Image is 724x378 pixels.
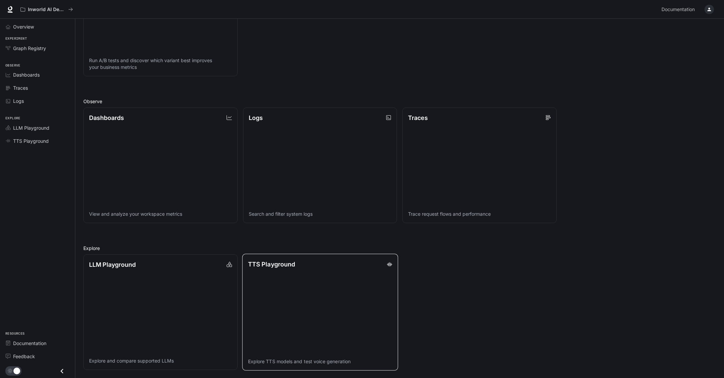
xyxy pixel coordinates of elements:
a: TTS PlaygroundExplore TTS models and test voice generation [242,254,398,370]
p: Logs [249,113,263,122]
p: Traces [408,113,428,122]
a: Traces [3,82,72,94]
p: Trace request flows and performance [408,211,551,217]
a: Documentation [659,3,700,16]
span: Logs [13,97,24,104]
span: Graph Registry [13,45,46,52]
span: Feedback [13,353,35,360]
a: Documentation [3,337,72,349]
p: LLM Playground [89,260,136,269]
a: Logs [3,95,72,107]
button: All workspaces [17,3,76,16]
a: LLM PlaygroundExplore and compare supported LLMs [83,254,238,370]
p: TTS Playground [248,259,295,268]
p: Search and filter system logs [249,211,392,217]
p: Explore and compare supported LLMs [89,358,232,364]
h2: Explore [83,245,716,252]
span: LLM Playground [13,124,49,131]
span: Documentation [661,5,695,14]
span: Dark mode toggle [13,367,20,374]
p: Dashboards [89,113,124,122]
span: Documentation [13,340,46,347]
p: Explore TTS models and test voice generation [248,358,392,365]
button: Close drawer [54,364,70,378]
a: Dashboards [3,69,72,81]
p: Inworld AI Demos [28,7,66,12]
a: Graph Registry [3,42,72,54]
span: Overview [13,23,34,30]
span: Dashboards [13,71,40,78]
a: LogsSearch and filter system logs [243,108,397,223]
p: View and analyze your workspace metrics [89,211,232,217]
p: Run A/B tests and discover which variant best improves your business metrics [89,57,232,71]
span: TTS Playground [13,137,49,144]
a: DashboardsView and analyze your workspace metrics [83,108,238,223]
a: TracesTrace request flows and performance [402,108,557,223]
span: Traces [13,84,28,91]
a: Feedback [3,350,72,362]
a: TTS Playground [3,135,72,147]
a: LLM Playground [3,122,72,134]
h2: Observe [83,98,716,105]
a: Overview [3,21,72,33]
